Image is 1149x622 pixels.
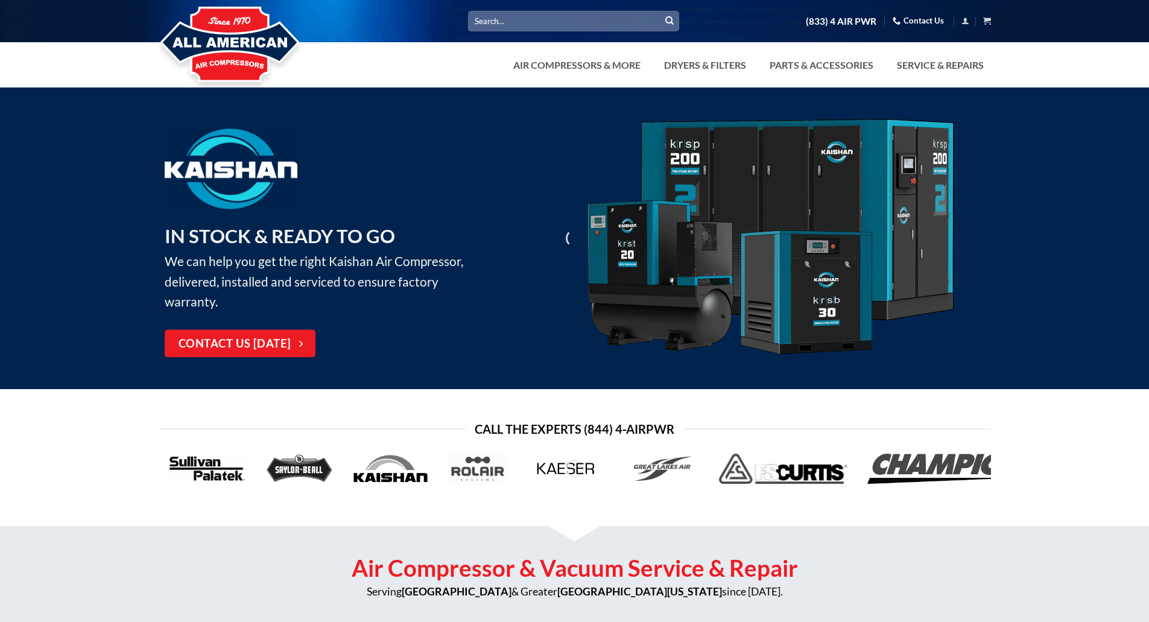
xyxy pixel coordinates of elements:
strong: [GEOGRAPHIC_DATA] [402,585,511,598]
a: View cart [983,13,991,28]
strong: IN STOCK & READY TO GO [165,224,395,247]
a: Dryers & Filters [657,53,753,77]
a: Parts & Accessories [762,53,881,77]
img: Kaishan [583,119,957,358]
button: Submit [660,12,679,30]
a: Login [961,13,969,28]
p: We can help you get the right Kaishan Air Compressor, delivered, installed and serviced to ensure... [165,221,481,312]
img: Kaishan [165,129,297,209]
a: Air Compressors & More [506,53,648,77]
a: (833) 4 AIR PWR [806,11,876,32]
a: Contact Us [DATE] [165,330,315,358]
p: Serving & Greater since [DATE]. [159,583,991,600]
strong: [GEOGRAPHIC_DATA][US_STATE] [557,585,722,598]
span: Call the Experts (844) 4-AirPwr [475,419,674,439]
a: Contact Us [893,11,944,30]
input: Search… [468,11,679,31]
a: Service & Repairs [890,53,991,77]
span: Contact Us [DATE] [179,335,291,353]
h2: Air Compressor & Vacuum Service & Repair [159,553,991,583]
